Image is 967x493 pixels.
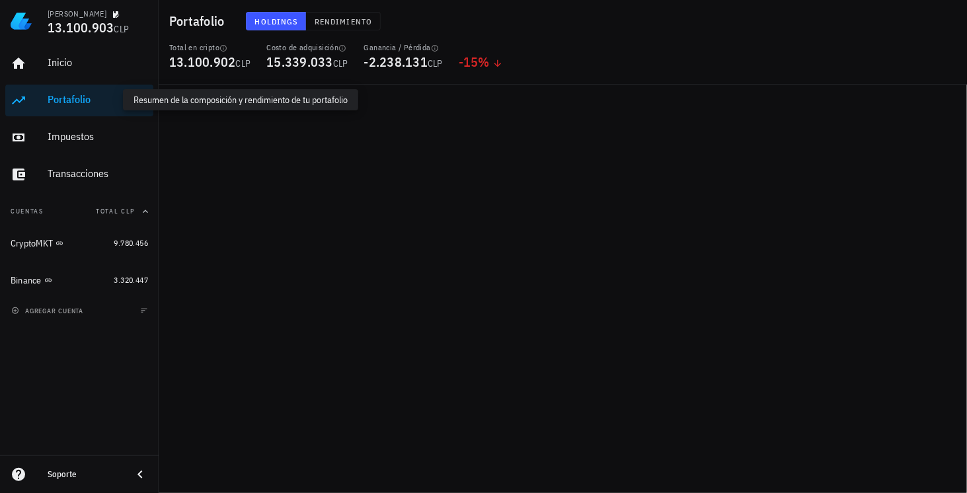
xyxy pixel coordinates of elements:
[11,238,53,249] div: CryptoMKT
[48,9,106,19] div: [PERSON_NAME]
[5,227,153,259] a: CryptoMKT 9.780.456
[314,17,372,26] span: Rendimiento
[5,264,153,296] a: Binance 3.320.447
[266,53,333,71] span: 15.339.033
[8,304,89,317] button: agregar cuenta
[14,307,83,315] span: agregar cuenta
[48,469,122,480] div: Soporte
[114,238,148,248] span: 9.780.456
[48,130,148,143] div: Impuestos
[428,57,443,69] span: CLP
[48,167,148,180] div: Transacciones
[938,11,959,32] div: avatar
[254,17,298,26] span: Holdings
[246,12,307,30] button: Holdings
[114,23,130,35] span: CLP
[5,48,153,79] a: Inicio
[48,19,114,36] span: 13.100.903
[479,53,490,71] span: %
[114,275,148,285] span: 3.320.447
[169,11,230,32] h1: Portafolio
[236,57,251,69] span: CLP
[96,207,135,215] span: Total CLP
[333,57,348,69] span: CLP
[5,159,153,190] a: Transacciones
[459,56,503,69] div: -15
[5,196,153,227] button: CuentasTotal CLP
[169,53,236,71] span: 13.100.902
[5,85,153,116] a: Portafolio
[306,12,381,30] button: Rendimiento
[5,122,153,153] a: Impuestos
[11,275,42,286] div: Binance
[48,56,148,69] div: Inicio
[169,42,251,53] div: Total en cripto
[11,11,32,32] img: LedgiFi
[48,93,148,106] div: Portafolio
[266,42,348,53] div: Costo de adquisición
[364,53,428,71] span: -2.238.131
[364,42,443,53] div: Ganancia / Pérdida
